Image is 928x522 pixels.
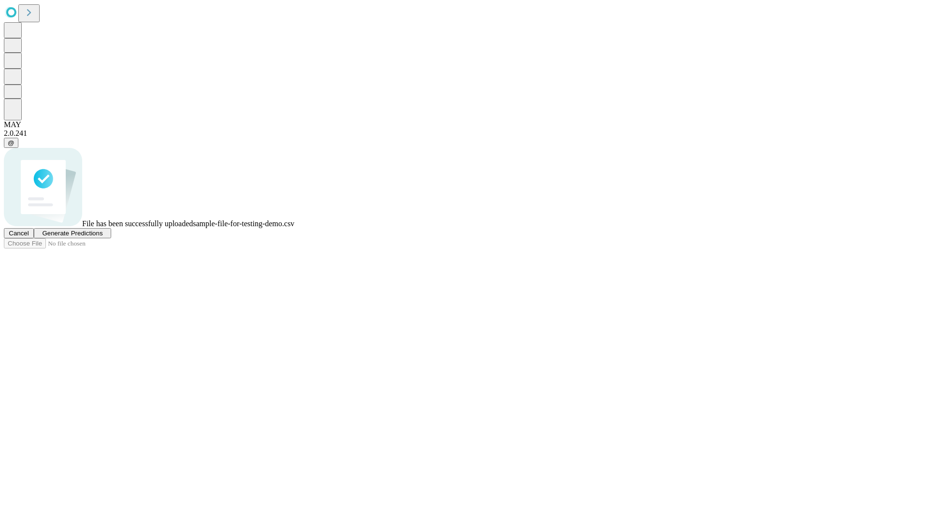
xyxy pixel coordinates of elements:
span: sample-file-for-testing-demo.csv [193,219,294,228]
button: Generate Predictions [34,228,111,238]
span: Cancel [9,230,29,237]
button: @ [4,138,18,148]
button: Cancel [4,228,34,238]
span: @ [8,139,14,146]
span: Generate Predictions [42,230,102,237]
div: MAY [4,120,924,129]
span: File has been successfully uploaded [82,219,193,228]
div: 2.0.241 [4,129,924,138]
